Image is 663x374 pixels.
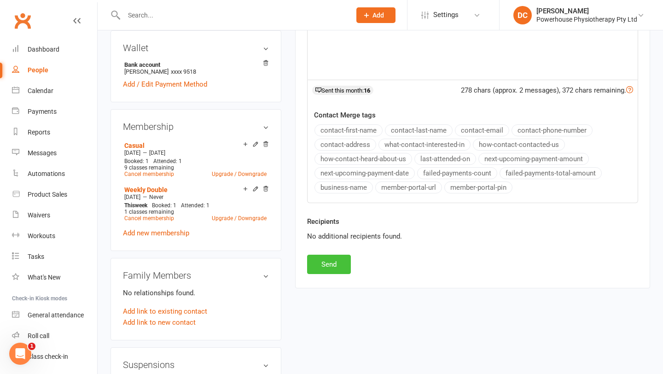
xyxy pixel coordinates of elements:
div: Waivers [28,211,50,219]
span: This [124,202,135,209]
span: Booked: 1 [152,202,176,209]
div: DC [513,6,532,24]
span: Booked: 1 [124,158,149,164]
button: how-contact-contacted-us [473,139,565,151]
strong: 16 [364,87,370,94]
div: Dashboard [28,46,59,53]
h3: Wallet [123,43,269,53]
div: — [122,149,269,157]
button: next-upcoming-payment-date [314,167,415,179]
button: contact-address [314,139,376,151]
a: Clubworx [11,9,34,32]
span: 1 classes remaining [124,209,174,215]
button: contact-first-name [314,124,383,136]
span: Add [372,12,384,19]
button: contact-last-name [385,124,453,136]
div: Messages [28,149,57,157]
button: contact-phone-number [512,124,593,136]
iframe: Intercom live chat [9,343,31,365]
span: [DATE] [124,194,140,200]
a: Add link to existing contact [123,306,207,317]
span: Attended: 1 [153,158,182,164]
div: People [28,66,48,74]
div: General attendance [28,311,84,319]
a: Cancel membership [124,215,174,222]
span: [DATE] [149,150,165,156]
button: last-attended-on [414,153,476,165]
div: — [122,193,269,201]
button: Send [307,255,351,274]
li: [PERSON_NAME] [123,60,269,76]
div: Workouts [28,232,55,240]
a: Cancel membership [124,171,174,177]
a: Reports [12,122,97,143]
button: business-name [314,181,373,193]
a: Waivers [12,205,97,226]
button: failed-payments-total-amount [500,167,602,179]
a: Automations [12,164,97,184]
span: Attended: 1 [181,202,209,209]
label: Recipients [307,216,339,227]
a: Add / Edit Payment Method [123,79,207,90]
div: week [122,202,150,209]
label: Contact Merge tags [314,110,376,121]
a: Roll call [12,326,97,346]
input: Search... [121,9,344,22]
a: Class kiosk mode [12,346,97,367]
div: No additional recipients found. [307,231,638,242]
a: General attendance kiosk mode [12,305,97,326]
strong: Bank account [124,61,264,68]
div: Class check-in [28,353,68,360]
button: next-upcoming-payment-amount [478,153,589,165]
div: Product Sales [28,191,67,198]
div: Tasks [28,253,44,260]
span: Settings [433,5,459,25]
p: No relationships found. [123,287,269,298]
a: Product Sales [12,184,97,205]
div: Sent this month: [312,86,373,95]
a: Tasks [12,246,97,267]
div: Reports [28,129,50,136]
h3: Suspensions [123,360,269,370]
div: Roll call [28,332,49,339]
span: 9 classes remaining [124,164,174,171]
a: Upgrade / Downgrade [212,171,267,177]
span: Never [149,194,163,200]
a: Dashboard [12,39,97,60]
a: Casual [124,142,145,149]
h3: Family Members [123,270,269,280]
a: Upgrade / Downgrade [212,215,267,222]
span: [DATE] [124,150,140,156]
button: member-portal-url [375,181,442,193]
span: xxxx 9518 [171,68,196,75]
a: Calendar [12,81,97,101]
button: member-portal-pin [444,181,512,193]
h3: Membership [123,122,269,132]
a: Payments [12,101,97,122]
a: Messages [12,143,97,164]
a: People [12,60,97,81]
a: Weekly Double [124,186,168,193]
button: Add [356,7,395,23]
button: how-contact-heard-about-us [314,153,412,165]
div: Calendar [28,87,53,94]
a: Add new membership [123,229,189,237]
a: Add link to new contact [123,317,196,328]
div: Powerhouse Physiotherapy Pty Ltd [536,15,637,23]
div: What's New [28,274,61,281]
div: Automations [28,170,65,177]
div: [PERSON_NAME] [536,7,637,15]
button: failed-payments-count [417,167,497,179]
span: 1 [28,343,35,350]
div: 278 chars (approx. 2 messages), 372 chars remaining. [461,85,633,96]
a: What's New [12,267,97,288]
button: contact-email [455,124,509,136]
div: Payments [28,108,57,115]
a: Workouts [12,226,97,246]
button: what-contact-interested-in [378,139,471,151]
